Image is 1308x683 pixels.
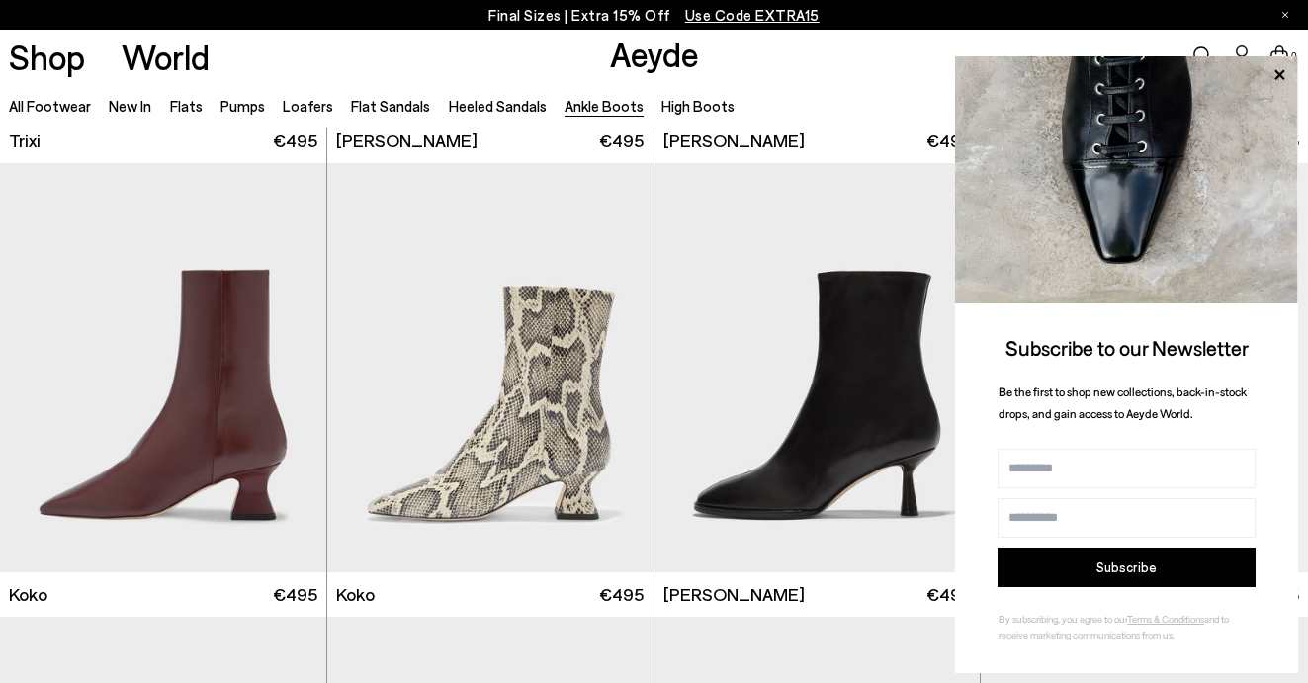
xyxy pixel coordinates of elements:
a: 0 [1269,45,1289,67]
span: €495 [599,582,644,607]
a: All Footwear [9,97,91,115]
a: [PERSON_NAME] €495 [654,572,981,617]
a: Aeyde [610,33,699,74]
a: World [122,40,210,74]
a: Pumps [220,97,265,115]
span: [PERSON_NAME] [663,582,805,607]
span: [PERSON_NAME] [336,128,478,153]
span: Be the first to shop new collections, back-in-stock drops, and gain access to Aeyde World. [999,384,1247,421]
a: Flats [170,97,203,115]
a: Heeled Sandals [449,97,547,115]
a: New In [109,97,151,115]
span: €495 [926,582,971,607]
img: Koko Regal Heel Boots [327,163,654,573]
a: High Boots [661,97,735,115]
span: €495 [926,128,971,153]
span: Koko [9,582,47,607]
span: [PERSON_NAME] [663,128,805,153]
a: Loafers [283,97,333,115]
span: €495 [273,582,317,607]
a: [PERSON_NAME] €495 [654,119,981,163]
span: Trixi [9,128,41,153]
a: Shop [9,40,85,74]
span: €495 [599,128,644,153]
a: [PERSON_NAME] €495 [327,119,654,163]
a: Koko €495 [327,572,654,617]
span: €495 [273,128,317,153]
a: Flat Sandals [351,97,430,115]
span: Koko [336,582,375,607]
span: Subscribe to our Newsletter [1005,335,1249,360]
span: 0 [1289,51,1299,62]
a: Terms & Conditions [1127,613,1204,625]
span: Navigate to /collections/ss25-final-sizes [685,6,820,24]
span: By subscribing, you agree to our [999,613,1127,625]
p: Final Sizes | Extra 15% Off [488,3,820,28]
img: ca3f721fb6ff708a270709c41d776025.jpg [955,56,1298,303]
button: Subscribe [998,548,1256,587]
img: Dorothy Soft Sock Boots [654,163,981,573]
a: Ankle Boots [565,97,644,115]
